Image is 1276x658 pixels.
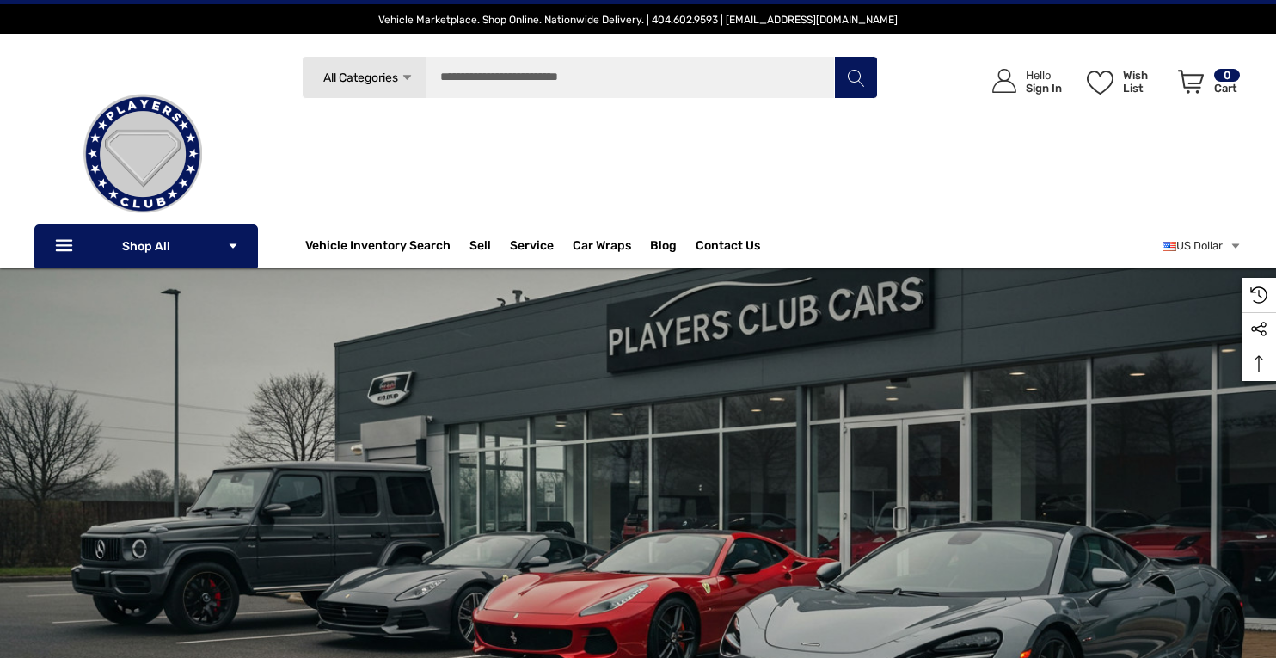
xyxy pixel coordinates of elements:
[1250,286,1267,304] svg: Recently Viewed
[834,56,877,99] button: Search
[401,71,414,84] svg: Icon Arrow Down
[992,69,1016,93] svg: Icon User Account
[1214,82,1240,95] p: Cart
[1214,69,1240,82] p: 0
[302,56,426,99] a: All Categories Icon Arrow Down Icon Arrow Up
[469,238,491,257] span: Sell
[323,71,398,85] span: All Categories
[972,52,1070,111] a: Sign in
[510,238,554,257] a: Service
[1170,52,1242,119] a: Cart with 0 items
[573,229,650,263] a: Car Wraps
[1026,69,1062,82] p: Hello
[57,68,229,240] img: Players Club | Cars For Sale
[227,240,239,252] svg: Icon Arrow Down
[650,238,677,257] a: Blog
[469,229,510,263] a: Sell
[696,238,760,257] a: Contact Us
[34,224,258,268] p: Shop All
[1250,321,1267,338] svg: Social Media
[53,237,79,256] svg: Icon Line
[1123,69,1169,95] p: Wish List
[305,238,451,257] a: Vehicle Inventory Search
[1178,70,1204,94] svg: Review Your Cart
[573,238,631,257] span: Car Wraps
[1242,355,1276,372] svg: Top
[1087,71,1113,95] svg: Wish List
[1163,229,1242,263] a: USD
[1026,82,1062,95] p: Sign In
[378,14,898,26] span: Vehicle Marketplace. Shop Online. Nationwide Delivery. | 404.602.9593 | [EMAIL_ADDRESS][DOMAIN_NAME]
[1079,52,1170,111] a: Wish List Wish List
